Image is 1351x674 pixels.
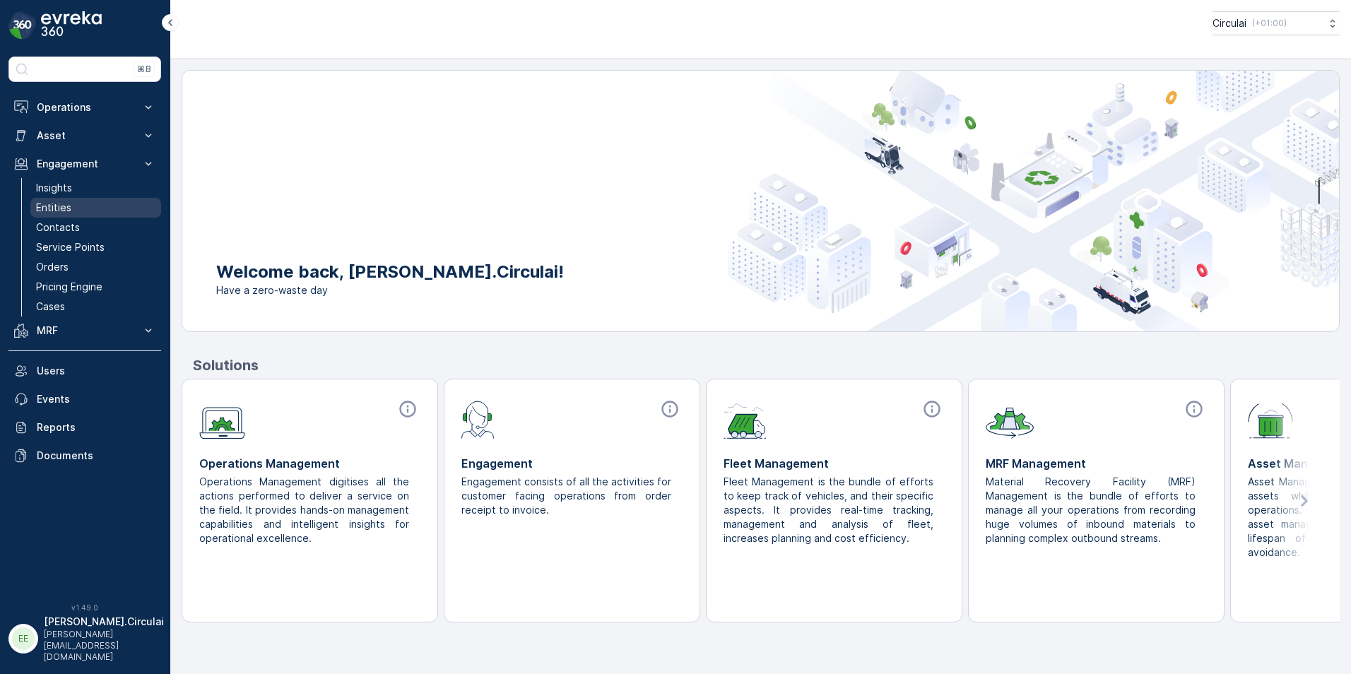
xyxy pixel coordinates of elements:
a: Documents [8,442,161,470]
p: Engagement [461,455,683,472]
p: Fleet Management is the bundle of efforts to keep track of vehicles, and their specific aspects. ... [724,475,933,545]
p: Welcome back, [PERSON_NAME].Circulai! [216,261,564,283]
p: Material Recovery Facility (MRF) Management is the bundle of efforts to manage all your operation... [986,475,1196,545]
a: Insights [30,178,161,198]
button: Asset [8,122,161,150]
p: Engagement [37,157,133,171]
a: Pricing Engine [30,277,161,297]
p: Operations Management digitises all the actions performed to deliver a service on the field. It p... [199,475,409,545]
a: Events [8,385,161,413]
img: module-icon [986,399,1034,439]
p: Reports [37,420,155,434]
p: Asset [37,129,133,143]
a: Orders [30,257,161,277]
img: module-icon [724,399,767,439]
p: Events [37,392,155,406]
button: Engagement [8,150,161,178]
p: Solutions [193,355,1340,376]
img: city illustration [728,71,1339,331]
button: Circulai(+01:00) [1213,11,1340,35]
p: Orders [36,260,69,274]
p: [PERSON_NAME][EMAIL_ADDRESS][DOMAIN_NAME] [44,629,164,663]
p: MRF Management [986,455,1207,472]
button: MRF [8,317,161,345]
img: logo [8,11,37,40]
p: Pricing Engine [36,280,102,294]
p: ⌘B [137,64,151,75]
p: Cases [36,300,65,314]
a: Users [8,357,161,385]
p: Circulai [1213,16,1246,30]
span: Have a zero-waste day [216,283,564,297]
div: EE [12,627,35,650]
p: Contacts [36,220,80,235]
p: Documents [37,449,155,463]
a: Entities [30,198,161,218]
p: MRF [37,324,133,338]
img: module-icon [199,399,245,439]
p: Operations Management [199,455,420,472]
a: Reports [8,413,161,442]
a: Cases [30,297,161,317]
img: logo_dark-DEwI_e13.png [41,11,102,40]
p: Fleet Management [724,455,945,472]
p: Engagement consists of all the activities for customer facing operations from order receipt to in... [461,475,671,517]
a: Service Points [30,237,161,257]
p: Operations [37,100,133,114]
p: ( +01:00 ) [1252,18,1287,29]
p: Service Points [36,240,105,254]
img: module-icon [461,399,495,439]
img: module-icon [1248,399,1293,439]
p: Users [37,364,155,378]
p: Entities [36,201,71,215]
span: v 1.49.0 [8,603,161,612]
p: [PERSON_NAME].Circulai [44,615,164,629]
button: EE[PERSON_NAME].Circulai[PERSON_NAME][EMAIL_ADDRESS][DOMAIN_NAME] [8,615,161,663]
a: Contacts [30,218,161,237]
button: Operations [8,93,161,122]
p: Insights [36,181,72,195]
